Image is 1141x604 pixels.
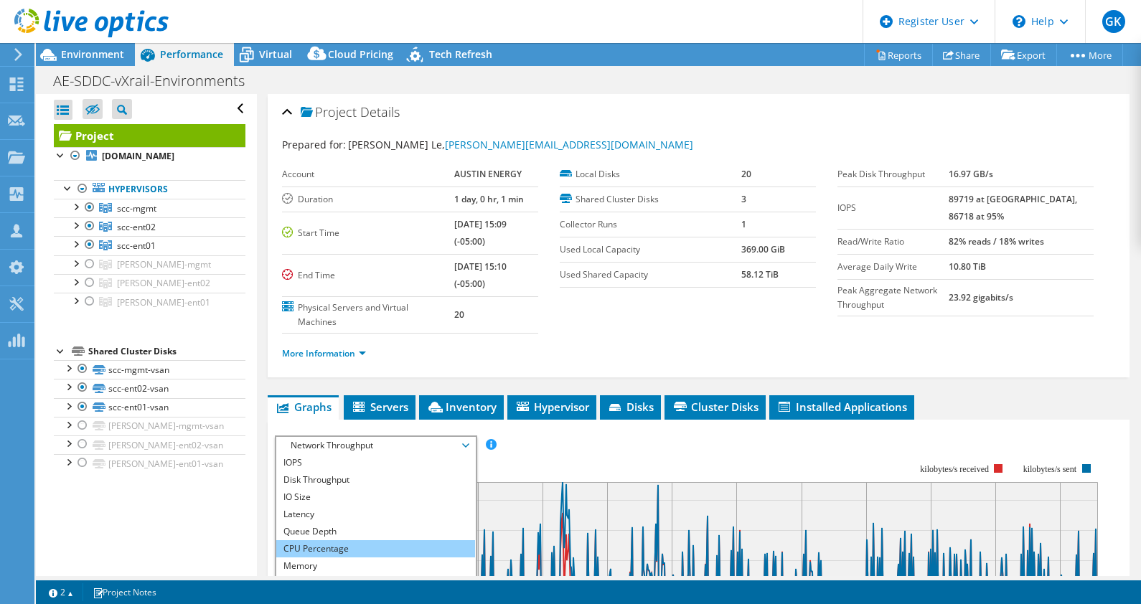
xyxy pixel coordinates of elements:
span: Performance [160,47,223,61]
a: More Information [282,347,366,359]
label: Duration [282,192,454,207]
a: Export [990,44,1057,66]
label: Prepared for: [282,138,346,151]
span: scc-mgmt [117,202,156,214]
a: scc-ent02 [54,217,245,236]
li: Participation [276,575,475,592]
a: More [1056,44,1123,66]
b: [DATE] 15:10 (-05:00) [454,260,507,290]
span: [PERSON_NAME]-mgmt [117,258,211,270]
b: 3 [741,193,746,205]
a: [PERSON_NAME]-ent01-vsan [54,454,245,473]
label: End Time [282,268,454,283]
a: scc-mgmt [54,199,245,217]
h1: AE-SDDC-vXrail-Environments [47,73,267,89]
a: scc-ent02-vsan [54,379,245,397]
span: Network Throughput [283,437,468,454]
span: Project [301,105,357,120]
svg: \n [1013,15,1025,28]
a: scc-mgmt-vsan [54,360,245,379]
span: Graphs [275,400,332,414]
b: AUSTIN ENERGY [454,168,522,180]
span: Details [360,103,400,121]
label: Read/Write Ratio [837,235,949,249]
b: 20 [454,308,464,321]
li: Queue Depth [276,523,475,540]
span: [PERSON_NAME]-ent01 [117,296,210,308]
span: Disks [607,400,654,414]
label: Used Shared Capacity [560,268,741,282]
b: 23.92 gigabits/s [949,291,1013,303]
span: Cloud Pricing [328,47,393,61]
a: scc-ent01 [54,236,245,255]
a: cyr-mgmt [54,255,245,274]
label: Average Daily Write [837,260,949,274]
li: Disk Throughput [276,471,475,489]
a: scc-ent01-vsan [54,398,245,417]
span: [PERSON_NAME] Le, [348,138,693,151]
span: Hypervisor [515,400,589,414]
a: Reports [864,44,933,66]
a: Project Notes [83,583,166,601]
a: cyr-ent01 [54,293,245,311]
li: Latency [276,506,475,523]
a: 2 [39,583,83,601]
span: Cluster Disks [672,400,759,414]
b: 1 day, 0 hr, 1 min [454,193,524,205]
b: 369.00 GiB [741,243,785,255]
span: Servers [351,400,408,414]
b: [DATE] 15:09 (-05:00) [454,218,507,247]
b: [DOMAIN_NAME] [102,150,174,162]
b: 16.97 GB/s [949,168,993,180]
span: GK [1102,10,1125,33]
b: 58.12 TiB [741,268,779,280]
text: kilobytes/s received [920,464,989,474]
a: [PERSON_NAME]-ent02-vsan [54,435,245,454]
b: 82% reads / 18% writes [949,235,1044,247]
label: Collector Runs [560,217,741,232]
label: Start Time [282,226,454,240]
label: IOPS [837,201,949,215]
li: CPU Percentage [276,540,475,557]
b: 10.80 TiB [949,260,986,273]
label: Peak Disk Throughput [837,167,949,181]
label: Physical Servers and Virtual Machines [282,301,454,329]
a: [PERSON_NAME][EMAIL_ADDRESS][DOMAIN_NAME] [445,138,693,151]
span: scc-ent01 [117,240,156,252]
span: Tech Refresh [429,47,492,61]
a: [DOMAIN_NAME] [54,147,245,166]
li: IO Size [276,489,475,506]
b: 1 [741,218,746,230]
a: Hypervisors [54,180,245,199]
a: Share [932,44,991,66]
span: Virtual [259,47,292,61]
label: Local Disks [560,167,741,181]
div: Shared Cluster Disks [88,343,245,360]
li: Memory [276,557,475,575]
span: Installed Applications [776,400,907,414]
span: [PERSON_NAME]-ent02 [117,277,210,289]
span: scc-ent02 [117,221,156,233]
label: Peak Aggregate Network Throughput [837,283,949,312]
label: Used Local Capacity [560,242,741,257]
label: Shared Cluster Disks [560,192,741,207]
b: 89719 at [GEOGRAPHIC_DATA], 86718 at 95% [949,193,1077,222]
li: IOPS [276,454,475,471]
a: [PERSON_NAME]-mgmt-vsan [54,417,245,435]
a: cyr-ent02 [54,274,245,293]
a: Project [54,124,245,147]
span: Inventory [426,400,497,414]
b: 20 [741,168,751,180]
span: Environment [61,47,124,61]
text: kilobytes/s sent [1023,464,1077,474]
label: Account [282,167,454,181]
